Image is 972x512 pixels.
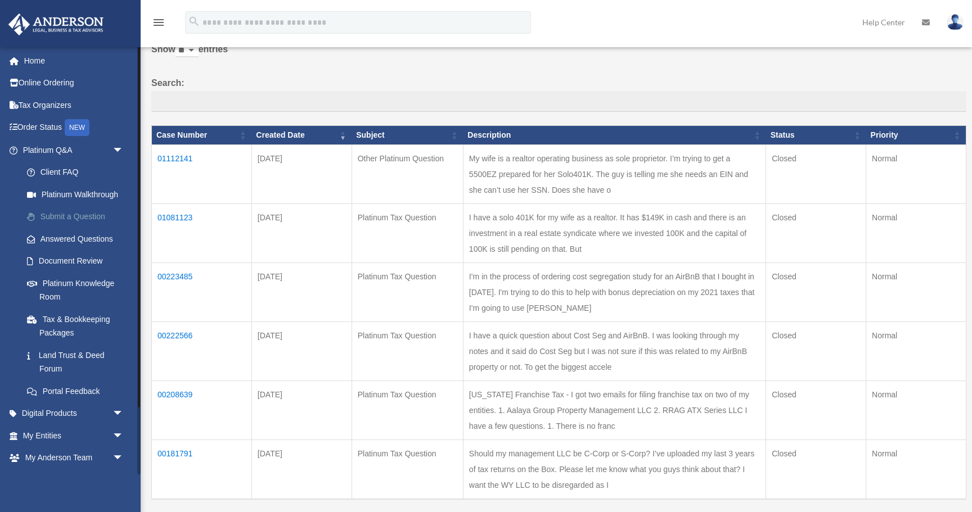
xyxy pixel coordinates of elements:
a: Tax Organizers [8,94,141,116]
a: Digital Productsarrow_drop_down [8,402,141,425]
th: Description: activate to sort column ascending [463,126,766,145]
span: arrow_drop_down [112,402,135,425]
a: Platinum Walkthrough [16,183,141,206]
a: Order StatusNEW [8,116,141,139]
td: Platinum Tax Question [352,439,463,499]
a: Portal Feedback [16,380,141,402]
td: 00222566 [152,321,252,380]
td: Closed [766,262,866,321]
td: 01081123 [152,203,252,262]
img: User Pic [947,14,964,30]
a: My Entitiesarrow_drop_down [8,424,141,447]
td: [DATE] [251,439,352,499]
th: Created Date: activate to sort column ascending [251,126,352,145]
i: menu [152,16,165,29]
a: menu [152,20,165,29]
td: [DATE] [251,203,352,262]
td: Normal [866,439,966,499]
td: I'm in the process of ordering cost segregation study for an AirBnB that I bought in [DATE]. I'm ... [463,262,766,321]
th: Status: activate to sort column ascending [766,126,866,145]
td: Should my management LLC be C-Corp or S-Corp? I’ve uploaded my last 3 years of tax returns on the... [463,439,766,499]
img: Anderson Advisors Platinum Portal [5,13,107,35]
a: Submit a Question [16,206,141,228]
span: arrow_drop_down [112,139,135,162]
td: Closed [766,203,866,262]
a: Home [8,49,141,72]
th: Subject: activate to sort column ascending [352,126,463,145]
a: My Documentsarrow_drop_down [8,469,141,491]
td: Closed [766,380,866,439]
a: Online Ordering [8,72,141,94]
td: 01112141 [152,144,252,203]
td: Closed [766,321,866,380]
a: Platinum Q&Aarrow_drop_down [8,139,141,161]
td: [DATE] [251,262,352,321]
i: search [188,15,200,28]
a: Document Review [16,250,141,273]
td: Normal [866,321,966,380]
select: Showentries [175,44,199,57]
th: Case Number: activate to sort column ascending [152,126,252,145]
th: Priority: activate to sort column ascending [866,126,966,145]
a: Land Trust & Deed Forum [16,344,141,380]
td: 00208639 [152,380,252,439]
a: Tax & Bookkeeping Packages [16,308,141,344]
td: I have a quick question about Cost Seg and AirBnB. I was looking through my notes and it said do ... [463,321,766,380]
div: NEW [65,119,89,136]
td: Normal [866,380,966,439]
span: arrow_drop_down [112,447,135,470]
span: arrow_drop_down [112,424,135,447]
a: Client FAQ [16,161,141,184]
td: Normal [866,203,966,262]
td: [DATE] [251,321,352,380]
td: Normal [866,262,966,321]
a: My Anderson Teamarrow_drop_down [8,447,141,469]
td: [DATE] [251,380,352,439]
td: Platinum Tax Question [352,321,463,380]
td: Normal [866,144,966,203]
td: [DATE] [251,144,352,203]
td: Platinum Tax Question [352,203,463,262]
td: [US_STATE] Franchise Tax - I got two emails for filing franchise tax on two of my entities. 1. Aa... [463,380,766,439]
td: Platinum Tax Question [352,262,463,321]
td: 00181791 [152,439,252,499]
td: Closed [766,144,866,203]
td: 00223485 [152,262,252,321]
td: Other Platinum Question [352,144,463,203]
label: Search: [151,75,966,112]
a: Answered Questions [16,228,135,250]
span: arrow_drop_down [112,469,135,492]
td: Platinum Tax Question [352,380,463,439]
label: Show entries [151,42,966,69]
td: Closed [766,439,866,499]
input: Search: [151,91,966,112]
td: My wife is a realtor operating business as sole proprietor. I’m trying to get a 5500EZ prepared f... [463,144,766,203]
td: I have a solo 401K for my wife as a realtor. It has $149K in cash and there is an investment in a... [463,203,766,262]
a: Platinum Knowledge Room [16,272,141,308]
